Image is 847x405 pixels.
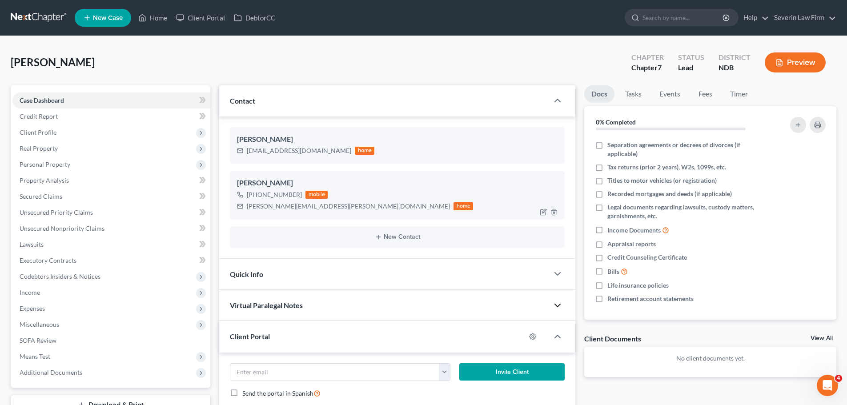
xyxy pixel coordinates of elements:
a: Home [134,10,172,26]
span: Titles to motor vehicles (or registration) [607,176,717,185]
span: 7 [658,63,662,72]
span: Income [20,289,40,296]
a: Fees [691,85,719,103]
span: Recorded mortgages and deeds (if applicable) [607,189,732,198]
span: Unsecured Priority Claims [20,209,93,216]
a: Tasks [618,85,649,103]
span: Property Analysis [20,176,69,184]
div: [PERSON_NAME] [237,134,558,145]
div: NDB [719,63,751,73]
div: Chapter [631,52,664,63]
span: Quick Info [230,270,263,278]
a: View All [811,335,833,341]
a: Help [739,10,769,26]
a: Unsecured Nonpriority Claims [12,221,210,237]
span: Retirement account statements [607,294,694,303]
div: Status [678,52,704,63]
a: Case Dashboard [12,92,210,108]
p: No client documents yet. [591,354,829,363]
button: New Contact [237,233,558,241]
a: Secured Claims [12,188,210,205]
a: SOFA Review [12,333,210,349]
span: Virtual Paralegal Notes [230,301,303,309]
div: [PERSON_NAME] [237,178,558,188]
a: Severin Law Firm [770,10,836,26]
a: Docs [584,85,614,103]
span: Unsecured Nonpriority Claims [20,225,104,232]
span: Legal documents regarding lawsuits, custody matters, garnishments, etc. [607,203,766,221]
span: Real Property [20,144,58,152]
span: Life insurance policies [607,281,669,290]
span: Case Dashboard [20,96,64,104]
a: Unsecured Priority Claims [12,205,210,221]
span: Credit Counseling Certificate [607,253,687,262]
a: Executory Contracts [12,253,210,269]
span: Additional Documents [20,369,82,376]
span: New Case [93,15,123,21]
div: [PHONE_NUMBER] [247,190,302,199]
div: Lead [678,63,704,73]
span: 4 [835,375,842,382]
span: Separation agreements or decrees of divorces (if applicable) [607,140,766,158]
a: DebtorCC [229,10,280,26]
div: [PERSON_NAME][EMAIL_ADDRESS][PERSON_NAME][DOMAIN_NAME] [247,202,450,211]
input: Enter email [230,364,439,381]
iframe: Intercom live chat [817,375,838,396]
span: Bills [607,267,619,276]
span: Expenses [20,305,45,312]
span: Executory Contracts [20,257,76,264]
span: Client Profile [20,128,56,136]
strong: 0% Completed [596,118,636,126]
a: Lawsuits [12,237,210,253]
a: Timer [723,85,755,103]
div: home [355,147,374,155]
div: home [454,202,473,210]
div: [EMAIL_ADDRESS][DOMAIN_NAME] [247,146,351,155]
span: Means Test [20,353,50,360]
input: Search by name... [642,9,724,26]
span: Personal Property [20,160,70,168]
span: Tax returns (prior 2 years), W2s, 1099s, etc. [607,163,726,172]
span: Lawsuits [20,241,44,248]
span: Credit Report [20,112,58,120]
span: Client Portal [230,332,270,341]
span: Codebtors Insiders & Notices [20,273,100,280]
span: Income Documents [607,226,661,235]
span: Send the portal in Spanish [242,389,313,397]
span: Secured Claims [20,192,62,200]
button: Invite Client [459,363,565,381]
span: SOFA Review [20,337,56,344]
div: Client Documents [584,334,641,343]
span: Contact [230,96,255,105]
span: Miscellaneous [20,321,59,328]
a: Property Analysis [12,172,210,188]
span: Appraisal reports [607,240,656,249]
a: Client Portal [172,10,229,26]
div: Chapter [631,63,664,73]
a: Credit Report [12,108,210,124]
button: Preview [765,52,826,72]
a: Events [652,85,687,103]
div: District [719,52,751,63]
span: [PERSON_NAME] [11,56,95,68]
div: mobile [305,191,328,199]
